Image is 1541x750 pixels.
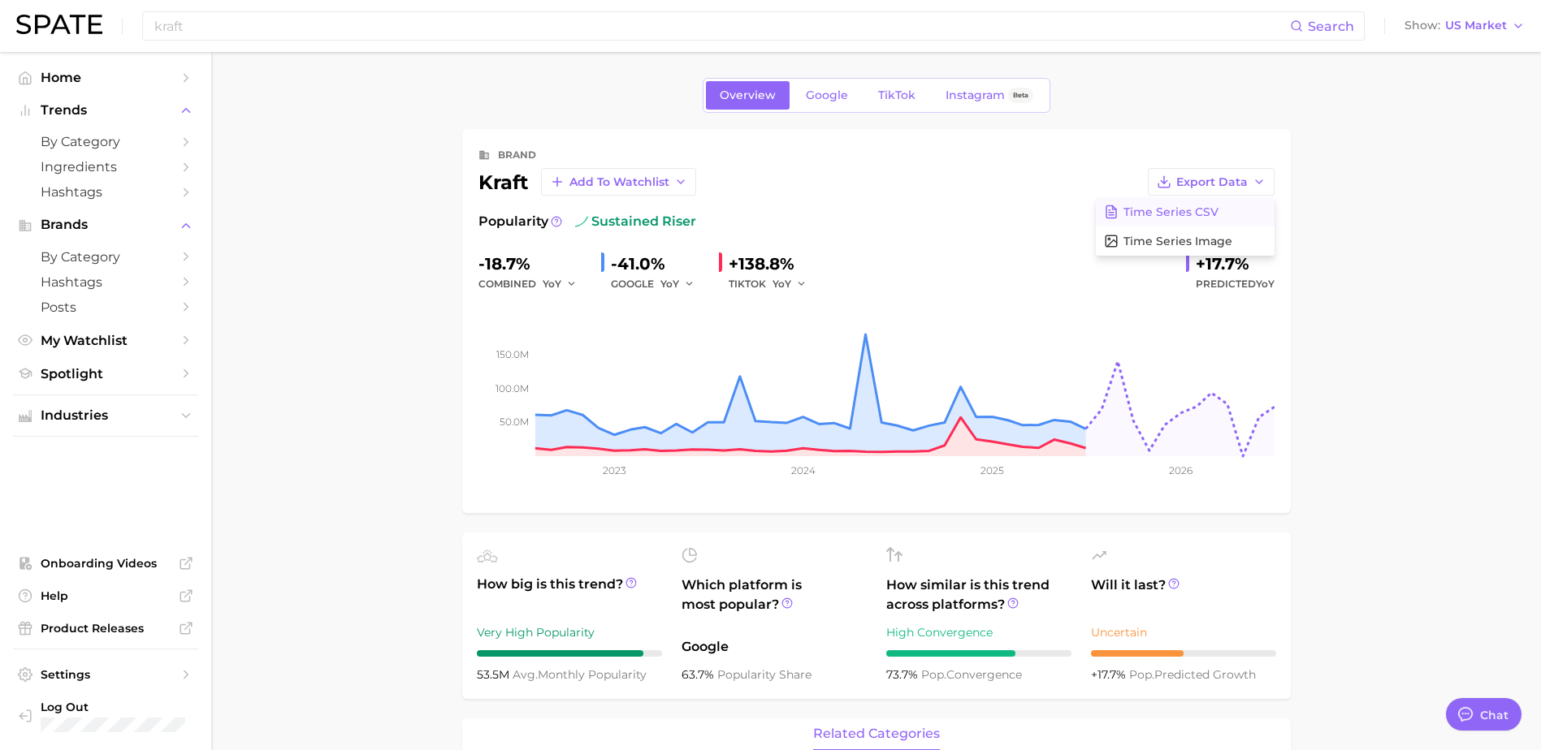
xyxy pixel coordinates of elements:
span: Export Data [1176,175,1248,189]
a: Home [13,65,198,90]
span: Ingredients [41,159,171,175]
span: US Market [1445,21,1507,30]
tspan: 2024 [790,464,815,476]
button: Add to Watchlist [541,168,696,196]
a: Overview [706,81,790,110]
a: Ingredients [13,154,198,179]
input: Search here for a brand, industry, or ingredient [153,12,1290,40]
a: Spotlight [13,361,198,386]
span: Popularity [478,212,548,231]
span: monthly popularity [513,667,647,682]
span: Add to Watchlist [569,175,669,189]
span: Will it last? [1091,575,1276,614]
div: +17.7% [1196,251,1275,277]
span: 53.5m [477,667,513,682]
div: brand [498,145,536,165]
div: combined [478,274,588,294]
span: How big is this trend? [477,575,662,614]
span: by Category [41,249,171,265]
div: High Convergence [886,623,1071,642]
span: How similar is this trend across platforms? [886,575,1071,614]
span: +17.7% [1091,667,1129,682]
abbr: average [513,667,538,682]
a: by Category [13,129,198,154]
img: SPATE [16,15,102,34]
span: related categories [813,726,940,741]
span: YoY [660,277,679,291]
span: Home [41,70,171,85]
a: Posts [13,295,198,320]
span: Product Releases [41,621,171,636]
a: My Watchlist [13,328,198,353]
div: 5 / 10 [1091,650,1276,657]
img: sustained riser [575,215,588,228]
span: Brands [41,218,171,232]
span: Log Out [41,700,239,714]
span: 63.7% [682,667,717,682]
div: GOOGLE [611,274,706,294]
button: Industries [13,403,198,428]
a: Hashtags [13,269,198,295]
tspan: 2025 [980,464,1004,476]
span: Time Series CSV [1123,205,1219,219]
div: Uncertain [1091,623,1276,642]
a: Settings [13,662,198,687]
span: Instagram [946,88,1005,102]
button: Brands [13,213,198,237]
span: Industries [41,408,171,423]
span: Help [41,588,171,603]
span: Hashtags [41,184,171,200]
span: YoY [1256,278,1275,290]
span: 73.7% [886,667,921,682]
span: Predicted [1196,274,1275,294]
span: My Watchlist [41,333,171,348]
div: -41.0% [611,251,706,277]
span: Overview [720,88,776,102]
a: TikTok [864,81,929,110]
a: InstagramBeta [932,81,1047,110]
button: Trends [13,98,198,123]
span: predicted growth [1129,667,1256,682]
span: YoY [543,277,561,291]
button: YoY [660,274,695,294]
span: popularity share [717,667,812,682]
span: by Category [41,134,171,149]
span: Trends [41,103,171,118]
button: YoY [543,274,578,294]
a: by Category [13,244,198,269]
div: 7 / 10 [886,650,1071,657]
a: Hashtags [13,179,198,205]
span: Beta [1013,88,1028,102]
span: Posts [41,300,171,315]
div: -18.7% [478,251,588,277]
span: YoY [773,277,791,291]
span: sustained riser [575,212,696,231]
div: TIKTOK [729,274,818,294]
span: Hashtags [41,274,171,290]
tspan: 2023 [602,464,625,476]
tspan: 2026 [1169,464,1193,476]
div: +138.8% [729,251,818,277]
div: 9 / 10 [477,650,662,657]
span: Google [806,88,848,102]
a: Onboarding Videos [13,551,198,575]
div: Export Data [1096,197,1275,256]
span: convergence [921,667,1022,682]
div: kraft [478,168,696,196]
span: Search [1308,19,1354,34]
button: ShowUS Market [1400,15,1529,37]
span: Spotlight [41,366,171,381]
a: Product Releases [13,616,198,640]
button: Export Data [1148,168,1275,196]
a: Help [13,584,198,608]
span: Time Series Image [1123,235,1232,248]
span: Settings [41,667,171,682]
span: Show [1405,21,1440,30]
a: Log out. Currently logged in with e-mail trisha.hanold@schreiberfoods.com. [13,695,198,737]
span: TikTok [878,88,916,102]
span: Which platform is most popular? [682,575,867,629]
abbr: popularity index [921,667,946,682]
button: YoY [773,274,807,294]
span: Google [682,637,867,657]
div: Very High Popularity [477,623,662,642]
